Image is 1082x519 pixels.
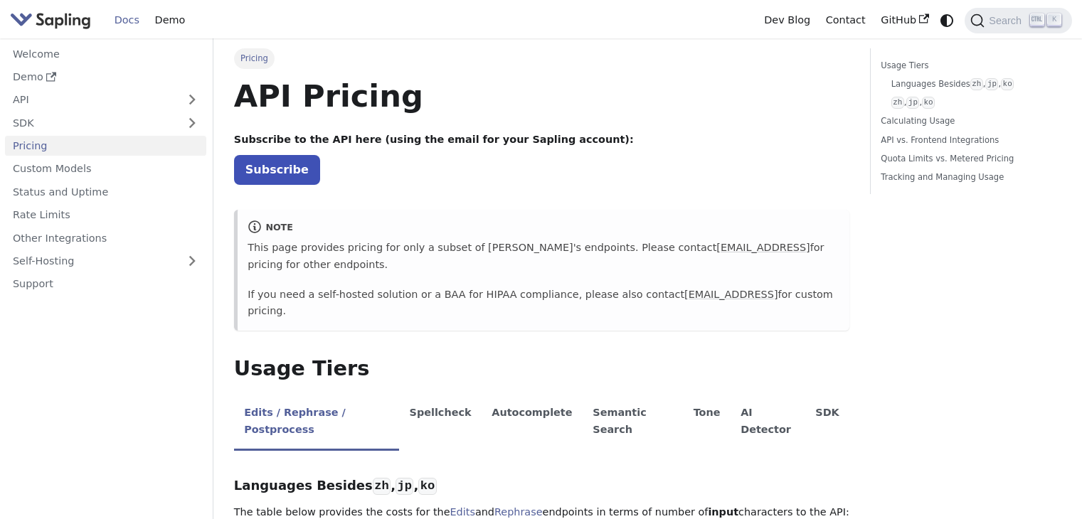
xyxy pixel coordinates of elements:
strong: input [708,506,738,518]
img: Sapling.ai [10,10,91,31]
code: jp [396,478,413,495]
a: GitHub [873,9,936,31]
a: Rephrase [494,506,543,518]
a: Tracking and Managing Usage [881,171,1056,184]
a: Status and Uptime [5,181,206,202]
button: Expand sidebar category 'API' [178,90,206,110]
code: zh [970,78,983,90]
a: Docs [107,9,147,31]
code: ko [1001,78,1014,90]
li: SDK [805,395,849,451]
a: Other Integrations [5,228,206,248]
a: Calculating Usage [881,114,1056,128]
li: Edits / Rephrase / Postprocess [234,395,399,451]
li: Autocomplete [482,395,583,451]
a: Support [5,274,206,294]
a: Welcome [5,43,206,64]
a: Pricing [5,136,206,156]
h1: API Pricing [234,77,849,115]
a: zh,jp,ko [891,96,1051,109]
code: jp [985,78,998,90]
a: Edits [450,506,475,518]
a: Languages Besideszh,jp,ko [891,77,1051,91]
button: Search (Ctrl+K) [965,8,1071,33]
a: SDK [5,112,178,133]
code: zh [373,478,391,495]
a: Self-Hosting [5,251,206,272]
a: [EMAIL_ADDRESS] [716,242,810,253]
a: Rate Limits [5,205,206,225]
li: AI Detector [731,395,805,451]
a: API vs. Frontend Integrations [881,134,1056,147]
li: Semantic Search [583,395,683,451]
code: jp [906,97,919,109]
a: Custom Models [5,159,206,179]
strong: Subscribe to the API here (using the email for your Sapling account): [234,134,634,145]
nav: Breadcrumbs [234,48,849,68]
a: Demo [147,9,193,31]
code: ko [418,478,436,495]
div: note [248,220,839,237]
code: ko [922,97,935,109]
a: API [5,90,178,110]
kbd: K [1047,14,1061,26]
a: Contact [818,9,874,31]
a: [EMAIL_ADDRESS] [684,289,778,300]
li: Tone [683,395,731,451]
h2: Usage Tiers [234,356,849,382]
a: Sapling.ai [10,10,96,31]
li: Spellcheck [399,395,482,451]
span: Search [985,15,1030,26]
code: zh [891,97,904,109]
a: Dev Blog [756,9,817,31]
a: Usage Tiers [881,59,1056,73]
span: Pricing [234,48,275,68]
button: Switch between dark and light mode (currently system mode) [937,10,958,31]
a: Quota Limits vs. Metered Pricing [881,152,1056,166]
a: Subscribe [234,155,320,184]
p: This page provides pricing for only a subset of [PERSON_NAME]'s endpoints. Please contact for pri... [248,240,839,274]
p: If you need a self-hosted solution or a BAA for HIPAA compliance, please also contact for custom ... [248,287,839,321]
button: Expand sidebar category 'SDK' [178,112,206,133]
a: Demo [5,67,206,87]
h3: Languages Besides , , [234,478,849,494]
